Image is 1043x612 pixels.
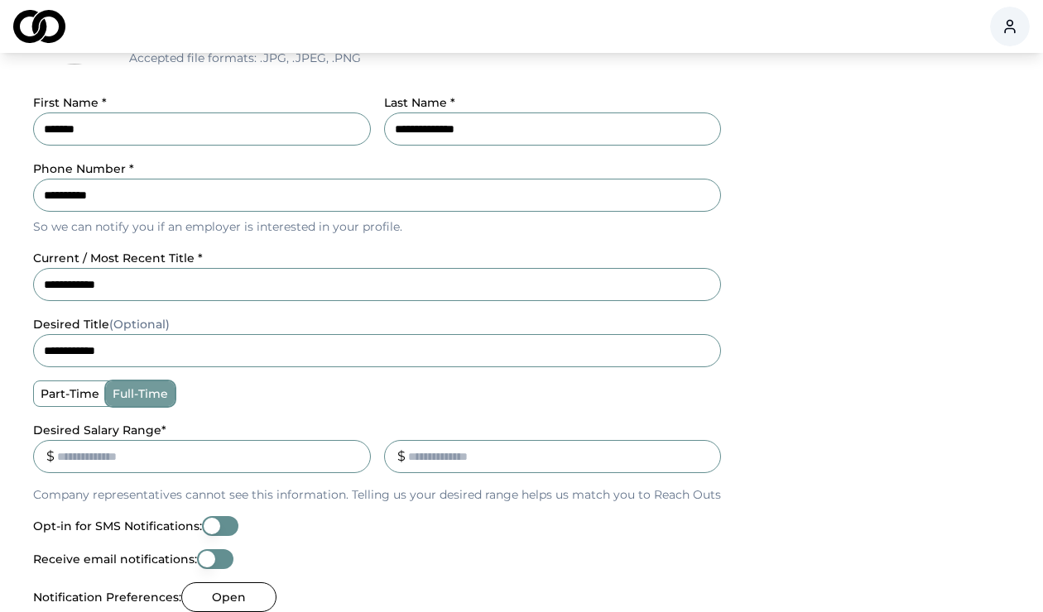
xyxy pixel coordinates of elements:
[106,381,175,406] label: full-time
[46,447,55,466] div: $
[33,486,721,503] p: Company representatives cannot see this information. Telling us your desired range helps us match...
[33,553,197,565] label: Receive email notifications:
[34,381,106,406] label: part-time
[384,423,390,437] label: _
[181,582,276,612] button: Open
[33,95,107,110] label: First Name *
[33,161,134,176] label: Phone Number *
[33,591,181,603] label: Notification Preferences:
[397,447,406,466] div: $
[33,218,721,235] p: So we can notify you if an employer is interested in your profile.
[129,50,361,66] p: Accepted file formats:
[257,50,361,65] span: .jpg, .jpeg, .png
[33,317,170,332] label: desired title
[13,10,65,43] img: logo
[109,317,170,332] span: (Optional)
[33,520,202,532] label: Opt-in for SMS Notifications:
[33,251,203,265] label: current / most recent title *
[33,423,166,437] label: Desired Salary Range *
[384,95,455,110] label: Last Name *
